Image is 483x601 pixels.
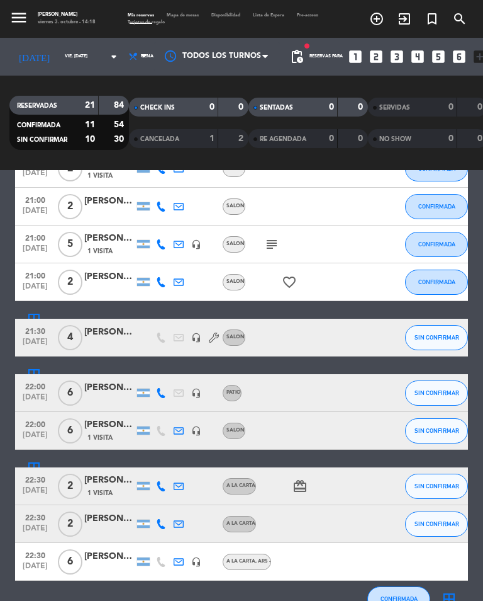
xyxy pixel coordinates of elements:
span: CONFIRMADA [418,241,455,248]
strong: 0 [329,103,334,112]
strong: 54 [114,120,126,129]
button: CONFIRMADA [405,270,468,295]
div: [PERSON_NAME] [84,512,135,526]
i: card_giftcard [292,479,308,494]
span: SALON [226,428,245,433]
span: pending_actions [289,49,304,64]
i: looks_5 [430,49,447,65]
span: SIN CONFIRMAR [414,427,459,434]
i: menu [9,8,28,27]
div: [PERSON_NAME] [84,549,135,564]
strong: 0 [358,103,365,112]
span: SERVIDAS [379,105,410,111]
span: Reserva especial [418,8,446,30]
i: looks_one [347,49,364,65]
strong: 84 [114,101,126,110]
span: SALON [226,335,245,340]
span: [DATE] [19,207,51,221]
span: [DATE] [19,524,51,539]
span: [DATE] [19,431,51,445]
span: NO SHOW [379,136,411,142]
span: SALON [226,203,245,209]
i: subject [264,237,279,252]
div: [PERSON_NAME] [84,325,135,340]
span: Reservas para [309,54,343,59]
strong: 0 [329,134,334,143]
span: SENTADAS [260,105,293,111]
span: [DATE] [19,486,51,501]
div: [PERSON_NAME] [84,270,135,284]
span: 1 Visita [87,246,113,256]
span: SALON [226,241,245,246]
span: SALON [226,279,245,284]
span: Mis reservas [121,13,160,18]
button: menu [9,8,28,30]
span: CONFIRMADA [418,278,455,285]
i: [DATE] [9,45,58,67]
span: 2 [58,194,82,219]
i: headset_mic [191,426,201,436]
span: Pre-acceso [291,13,325,18]
span: [DATE] [19,282,51,297]
strong: 0 [209,103,214,112]
i: border_all [26,367,42,382]
strong: 0 [358,134,365,143]
button: SIN CONFIRMAR [405,474,468,499]
span: RESERVAR MESA [363,8,391,30]
button: SIN CONFIRMAR [405,325,468,350]
span: SIN CONFIRMAR [414,520,459,527]
strong: 0 [448,103,453,112]
strong: 0 [238,103,246,112]
i: exit_to_app [397,11,412,26]
span: Mapa de mesas [160,13,205,18]
strong: 2 [238,134,246,143]
span: 22:00 [19,416,51,431]
span: 21:00 [19,192,51,207]
span: , ARS - [255,559,270,564]
i: looks_3 [389,49,405,65]
span: 5 [58,232,82,257]
span: 1 Visita [87,433,113,443]
span: 21:30 [19,323,51,338]
span: RESERVADAS [17,103,57,109]
div: viernes 3. octubre - 14:18 [38,19,96,26]
i: headset_mic [191,388,201,398]
strong: 0 [448,134,453,143]
i: add_circle_outline [369,11,384,26]
span: 22:30 [19,472,51,486]
strong: 11 [85,120,95,129]
span: 2 [58,474,82,499]
span: CONFIRMADA [17,122,60,129]
span: 22:30 [19,510,51,524]
i: favorite_border [282,275,297,290]
div: [PERSON_NAME] [PERSON_NAME] [84,473,135,488]
span: 22:30 [19,547,51,562]
span: 1 Visita [87,171,113,181]
span: SIN CONFIRMAR [414,334,459,341]
button: CONFIRMADA [405,194,468,219]
span: SIN CONFIRMAR [414,483,459,489]
span: [DATE] [19,169,51,183]
span: 21:00 [19,230,51,244]
span: [DATE] [19,244,51,259]
span: 4 [58,325,82,350]
span: 21:00 [19,268,51,282]
span: [DATE] [19,393,51,408]
span: 2 [58,270,82,295]
span: Disponibilidad [205,13,247,18]
div: [PERSON_NAME] [84,231,135,246]
span: RE AGENDADA [260,136,306,142]
span: 1 Visita [87,488,113,498]
div: [PERSON_NAME] [84,381,135,395]
i: headset_mic [191,333,201,343]
span: fiber_manual_record [303,42,311,50]
span: [DATE] [19,562,51,576]
span: 22:00 [19,379,51,393]
span: SIN CONFIRMAR [17,137,67,143]
span: Tarjetas de regalo [121,20,171,25]
button: SIN CONFIRMAR [405,418,468,444]
i: search [452,11,467,26]
div: [PERSON_NAME] [84,194,135,209]
span: 2 [58,512,82,537]
span: BUSCAR [446,8,474,30]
